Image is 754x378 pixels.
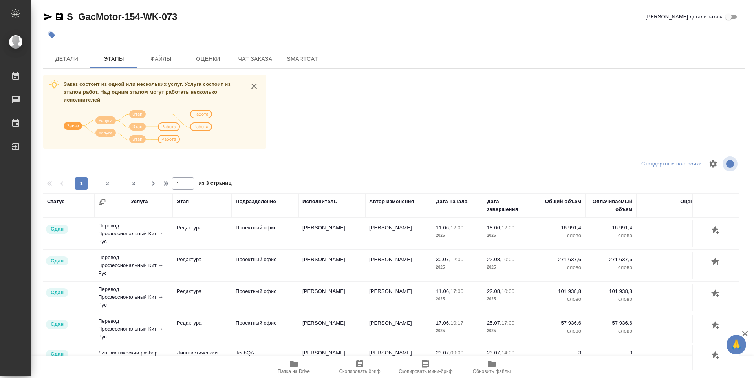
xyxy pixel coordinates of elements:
button: Добавить оценку [709,224,723,237]
button: Скопировать ссылку [55,12,64,22]
button: Скопировать мини-бриф [393,356,459,378]
button: close [248,80,260,92]
button: Добавить оценку [709,319,723,333]
p: Сдан [51,257,64,265]
p: слово [538,232,581,240]
p: 14:00 [501,350,514,356]
span: Обновить файлы [473,369,511,374]
p: слово [538,327,581,335]
p: 271 637,6 [538,256,581,264]
button: Добавить оценку [709,349,723,362]
p: Редактура [177,256,228,264]
p: слово [589,264,632,271]
span: Настроить таблицу [704,154,723,173]
p: 10:17 [450,320,463,326]
span: из 3 страниц [199,178,232,190]
td: [PERSON_NAME] [365,252,432,279]
p: 2025 [487,295,530,303]
button: 3 [128,177,140,190]
div: Дата завершения [487,198,530,213]
p: Сдан [51,289,64,296]
button: Добавить оценку [709,256,723,269]
div: Общий объем [545,198,581,205]
span: 2 [101,180,114,187]
p: слово [589,327,632,335]
span: Заказ состоит из одной или нескольких услуг. Услуга состоит из этапов работ. Над одним этапом мог... [64,81,231,103]
p: слово [538,264,581,271]
p: Редактура [177,224,228,232]
p: 30.07, [436,256,450,262]
td: Перевод Профессиональный Кит → Рус [94,250,173,281]
p: слово [589,295,632,303]
p: 2025 [487,232,530,240]
div: Дата начала [436,198,467,205]
p: Сдан [51,320,64,328]
p: 22.08, [487,256,501,262]
button: Добавить тэг [43,26,60,44]
span: Скопировать мини-бриф [399,369,452,374]
span: 3 [128,180,140,187]
span: Скопировать бриф [339,369,380,374]
div: split button [639,158,704,170]
td: [PERSON_NAME] [365,315,432,343]
td: [PERSON_NAME] [365,345,432,373]
div: Этап [177,198,189,205]
p: 25.07, [487,320,501,326]
div: Исполнитель [302,198,337,205]
span: Оценки [189,54,227,64]
p: 16 991,4 [538,224,581,232]
button: Папка на Drive [261,356,327,378]
span: 🙏 [730,336,743,353]
span: Этапы [95,54,133,64]
td: [PERSON_NAME] [298,315,365,343]
p: 12:00 [501,225,514,231]
span: Посмотреть информацию [723,156,739,171]
p: 16 991,4 [589,224,632,232]
p: 12:00 [450,256,463,262]
td: Перевод Профессиональный Кит → Рус [94,282,173,313]
div: Подразделение [236,198,276,205]
button: Добавить оценку [709,287,723,301]
td: [PERSON_NAME] [298,283,365,311]
td: [PERSON_NAME] [298,345,365,373]
p: слово [589,232,632,240]
p: 17:00 [450,288,463,294]
p: 23.07, [436,350,450,356]
button: Сгруппировать [98,198,106,206]
p: 2025 [436,327,479,335]
div: Услуга [131,198,148,205]
td: [PERSON_NAME] [298,220,365,247]
p: Лингвистический разбор (LQA) [177,349,228,365]
td: Проектный офис [232,283,298,311]
p: 17:00 [501,320,514,326]
p: 11.06, [436,288,450,294]
td: [PERSON_NAME] [365,220,432,247]
p: 271 637,6 [589,256,632,264]
p: 09:00 [450,350,463,356]
td: [PERSON_NAME] [365,283,432,311]
p: 10:00 [501,288,514,294]
td: [PERSON_NAME] [298,252,365,279]
p: 2025 [487,264,530,271]
a: S_GacMotor-154-WK-073 [67,11,177,22]
p: 57 936,6 [538,319,581,327]
p: Сдан [51,350,64,358]
button: 🙏 [727,335,746,354]
p: 3 [538,349,581,357]
p: 18.06, [487,225,501,231]
p: Редактура [177,319,228,327]
p: 101 938,8 [589,287,632,295]
p: слово [538,295,581,303]
td: Перевод Профессиональный Кит → Рус [94,313,173,345]
div: Оплачиваемый объем [589,198,632,213]
span: Чат заказа [236,54,274,64]
div: Статус [47,198,65,205]
p: 57 936,6 [589,319,632,327]
span: Папка на Drive [278,369,310,374]
button: Скопировать ссылку для ЯМессенджера [43,12,53,22]
p: 10:00 [501,256,514,262]
p: 17.06, [436,320,450,326]
p: 2025 [436,295,479,303]
span: [PERSON_NAME] детали заказа [646,13,724,21]
button: Скопировать бриф [327,356,393,378]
